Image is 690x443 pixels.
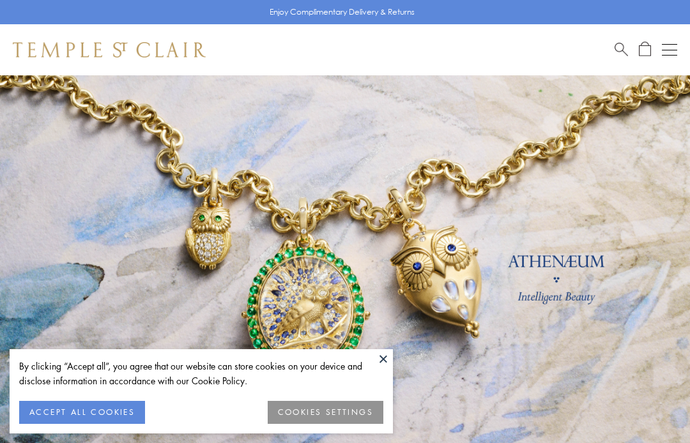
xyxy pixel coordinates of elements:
[615,41,628,57] a: Search
[13,42,206,57] img: Temple St. Clair
[662,42,677,57] button: Open navigation
[268,401,383,424] button: COOKIES SETTINGS
[270,6,415,19] p: Enjoy Complimentary Delivery & Returns
[626,383,677,430] iframe: Gorgias live chat messenger
[19,359,383,388] div: By clicking “Accept all”, you agree that our website can store cookies on your device and disclos...
[19,401,145,424] button: ACCEPT ALL COOKIES
[639,41,651,57] a: Open Shopping Bag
